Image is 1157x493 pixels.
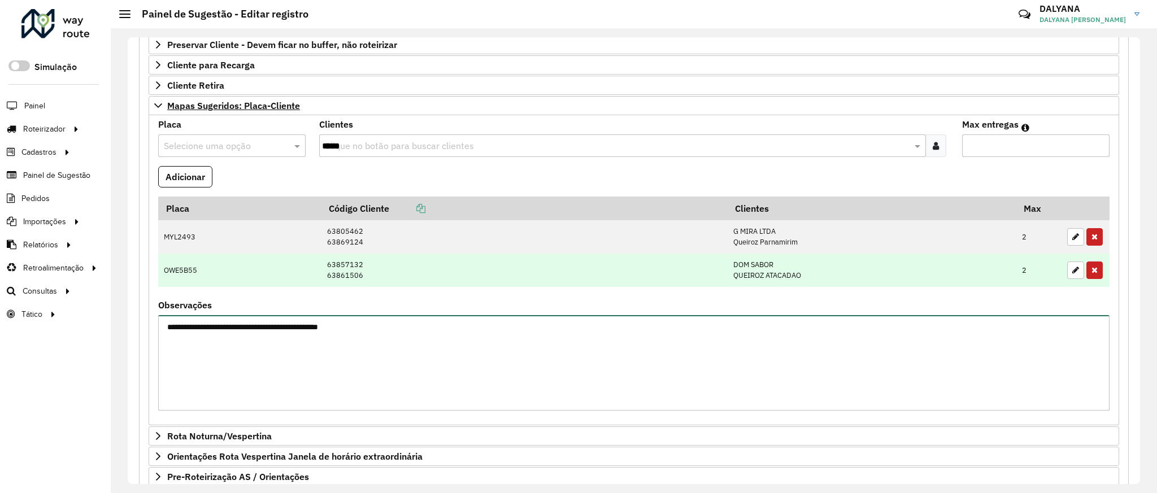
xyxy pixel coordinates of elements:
[158,220,321,254] td: MYL2493
[23,169,90,181] span: Painel de Sugestão
[389,203,425,214] a: Copiar
[149,467,1119,486] a: Pre-Roteirização AS / Orientações
[149,76,1119,95] a: Cliente Retira
[158,166,212,187] button: Adicionar
[21,308,42,320] span: Tático
[23,216,66,228] span: Importações
[1021,123,1029,132] em: Máximo de clientes que serão colocados na mesma rota com os clientes informados
[158,197,321,220] th: Placa
[1016,220,1062,254] td: 2
[149,115,1119,425] div: Mapas Sugeridos: Placa-Cliente
[149,55,1119,75] a: Cliente para Recarga
[727,197,1016,220] th: Clientes
[321,254,727,287] td: 63857132 63861506
[1016,197,1062,220] th: Max
[158,117,181,131] label: Placa
[321,220,727,254] td: 63805462 63869124
[167,60,255,69] span: Cliente para Recarga
[158,298,212,312] label: Observações
[1039,15,1126,25] span: DALYANA [PERSON_NAME]
[727,254,1016,287] td: DOM SABOR QUEIROZ ATACADAO
[167,452,423,461] span: Orientações Rota Vespertina Janela de horário extraordinária
[319,117,353,131] label: Clientes
[158,254,321,287] td: OWE5B55
[962,117,1019,131] label: Max entregas
[167,81,224,90] span: Cliente Retira
[23,123,66,135] span: Roteirizador
[321,197,727,220] th: Código Cliente
[149,96,1119,115] a: Mapas Sugeridos: Placa-Cliente
[1039,3,1126,14] h3: DALYANA
[149,426,1119,446] a: Rota Noturna/Vespertina
[727,220,1016,254] td: G MIRA LTDA Queiroz Parnamirim
[167,40,397,49] span: Preservar Cliente - Devem ficar no buffer, não roteirizar
[23,239,58,251] span: Relatórios
[21,146,56,158] span: Cadastros
[167,101,300,110] span: Mapas Sugeridos: Placa-Cliente
[24,100,45,112] span: Painel
[1012,2,1037,27] a: Contato Rápido
[149,447,1119,466] a: Orientações Rota Vespertina Janela de horário extraordinária
[167,472,309,481] span: Pre-Roteirização AS / Orientações
[21,193,50,204] span: Pedidos
[149,35,1119,54] a: Preservar Cliente - Devem ficar no buffer, não roteirizar
[131,8,308,20] h2: Painel de Sugestão - Editar registro
[34,60,77,74] label: Simulação
[167,431,272,440] span: Rota Noturna/Vespertina
[1016,254,1062,287] td: 2
[23,285,57,297] span: Consultas
[23,262,84,274] span: Retroalimentação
